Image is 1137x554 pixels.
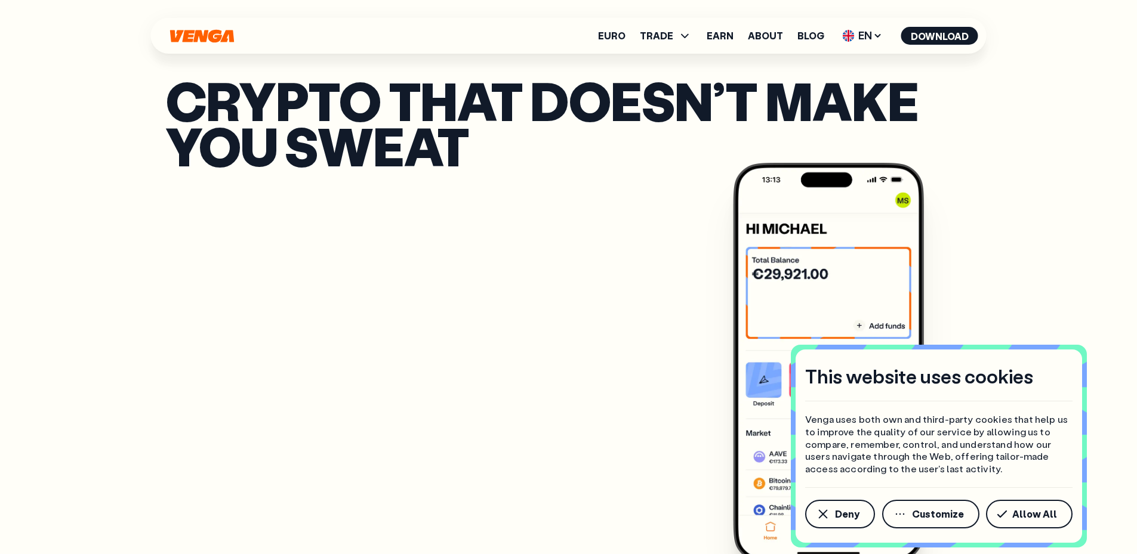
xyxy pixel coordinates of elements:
[986,500,1073,528] button: Allow All
[835,509,859,519] span: Deny
[598,31,625,41] a: Euro
[707,31,734,41] a: Earn
[912,509,964,519] span: Customize
[805,500,875,528] button: Deny
[640,29,692,43] span: TRADE
[843,30,855,42] img: flag-uk
[640,31,673,41] span: TRADE
[805,364,1033,389] h4: This website uses cookies
[169,29,236,43] svg: Home
[882,500,979,528] button: Customize
[1012,509,1057,519] span: Allow All
[165,78,972,169] p: Crypto that doesn’t make you sweat
[901,27,978,45] button: Download
[839,26,887,45] span: EN
[797,31,824,41] a: Blog
[805,413,1073,475] p: Venga uses both own and third-party cookies that help us to improve the quality of our service by...
[748,31,783,41] a: About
